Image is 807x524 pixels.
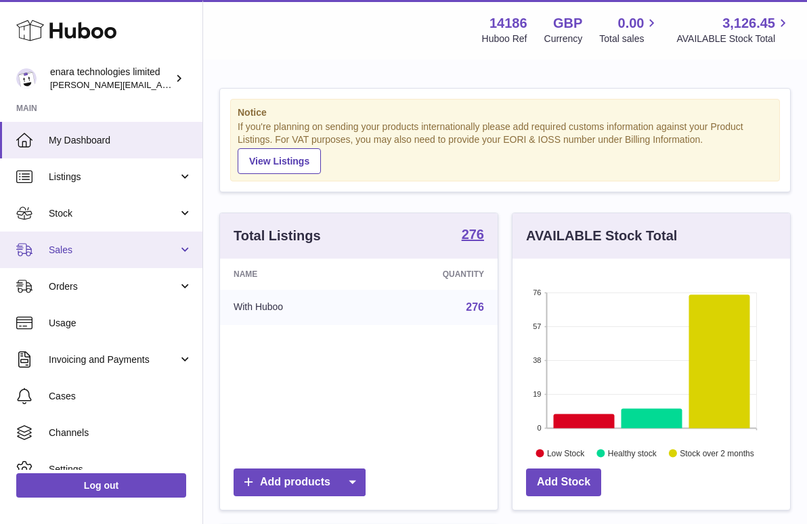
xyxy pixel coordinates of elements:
span: AVAILABLE Stock Total [676,32,791,45]
span: My Dashboard [49,134,192,147]
span: Listings [49,171,178,183]
span: Settings [49,463,192,476]
text: 0 [537,424,541,432]
text: 19 [533,390,541,398]
th: Name [220,259,366,290]
span: 0.00 [618,14,645,32]
strong: 276 [462,227,484,241]
div: Currency [544,32,583,45]
a: Add products [234,468,366,496]
span: Channels [49,427,192,439]
strong: 14186 [489,14,527,32]
text: 38 [533,356,541,364]
div: If you're planning on sending your products internationally please add required customs informati... [238,121,772,173]
img: Dee@enara.co [16,68,37,89]
a: 0.00 Total sales [599,14,659,45]
h3: AVAILABLE Stock Total [526,227,677,245]
h3: Total Listings [234,227,321,245]
a: 276 [462,227,484,244]
div: Huboo Ref [482,32,527,45]
text: 76 [533,288,541,297]
span: Usage [49,317,192,330]
span: Cases [49,390,192,403]
a: View Listings [238,148,321,174]
th: Quantity [366,259,498,290]
text: Healthy stock [608,448,657,458]
a: Log out [16,473,186,498]
span: Sales [49,244,178,257]
span: Total sales [599,32,659,45]
text: Low Stock [547,448,585,458]
a: 3,126.45 AVAILABLE Stock Total [676,14,791,45]
td: With Huboo [220,290,366,325]
a: 276 [466,301,484,313]
span: [PERSON_NAME][EMAIL_ADDRESS][DOMAIN_NAME] [50,79,271,90]
a: Add Stock [526,468,601,496]
span: Invoicing and Payments [49,353,178,366]
span: Stock [49,207,178,220]
div: enara technologies limited [50,66,172,91]
span: Orders [49,280,178,293]
strong: Notice [238,106,772,119]
text: 57 [533,322,541,330]
strong: GBP [553,14,582,32]
text: Stock over 2 months [680,448,754,458]
span: 3,126.45 [722,14,775,32]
